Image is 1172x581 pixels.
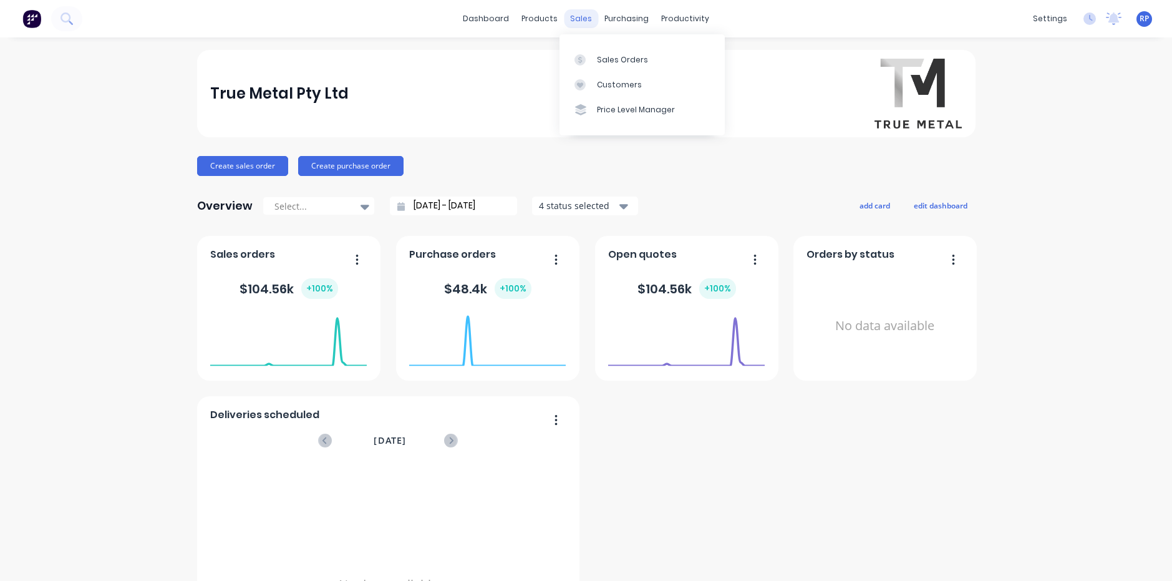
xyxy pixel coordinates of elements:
div: True Metal Pty Ltd [210,81,349,106]
div: + 100 % [699,278,736,299]
span: Orders by status [806,247,894,262]
div: Overview [197,193,253,218]
button: edit dashboard [906,197,976,213]
a: Price Level Manager [559,97,725,122]
a: dashboard [457,9,515,28]
div: purchasing [598,9,655,28]
div: Customers [597,79,642,90]
div: $ 104.56k [240,278,338,299]
div: productivity [655,9,715,28]
div: settings [1027,9,1073,28]
div: No data available [806,267,963,385]
img: True Metal Pty Ltd [874,59,962,128]
a: Sales Orders [559,47,725,72]
span: Open quotes [608,247,677,262]
img: Factory [22,9,41,28]
div: Price Level Manager [597,104,675,115]
div: $ 48.4k [444,278,531,299]
span: Sales orders [210,247,275,262]
button: add card [851,197,898,213]
div: 4 status selected [539,199,617,212]
div: sales [564,9,598,28]
div: + 100 % [301,278,338,299]
span: [DATE] [374,434,406,447]
button: 4 status selected [532,197,638,215]
div: products [515,9,564,28]
a: Customers [559,72,725,97]
span: RP [1140,13,1149,24]
div: + 100 % [495,278,531,299]
div: Sales Orders [597,54,648,66]
span: Purchase orders [409,247,496,262]
button: Create purchase order [298,156,404,176]
div: $ 104.56k [637,278,736,299]
button: Create sales order [197,156,288,176]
